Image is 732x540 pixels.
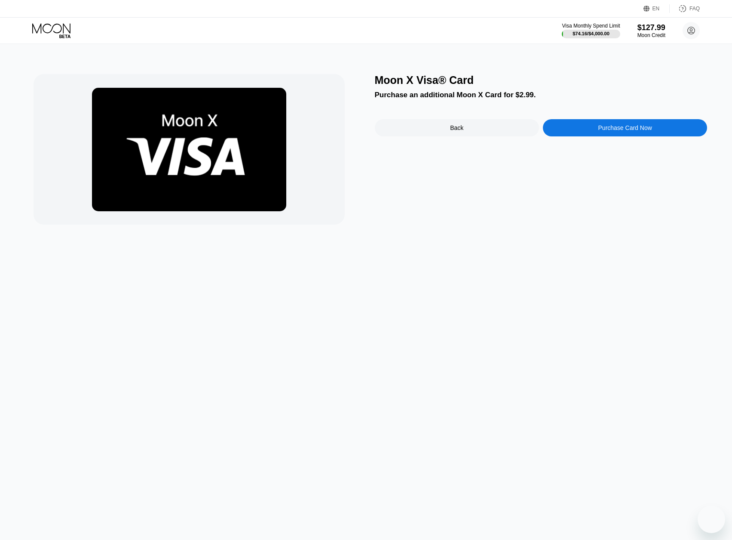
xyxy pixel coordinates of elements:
div: Purchase Card Now [598,124,652,131]
div: $74.16 / $4,000.00 [573,31,609,36]
div: $127.99 [637,23,665,32]
div: Back [375,119,539,136]
div: Purchase Card Now [543,119,707,136]
div: EN [643,4,670,13]
iframe: Button to launch messaging window, conversation in progress [698,506,725,533]
div: Moon X Visa® Card [375,74,707,86]
div: Moon Credit [637,32,665,38]
div: $127.99Moon Credit [637,23,665,38]
div: Visa Monthly Spend Limit$74.16/$4,000.00 [562,23,620,38]
div: Back [450,124,463,131]
div: EN [652,6,660,12]
div: Purchase an additional Moon X Card for $2.99. [375,91,707,99]
div: FAQ [670,4,700,13]
div: FAQ [689,6,700,12]
div: Visa Monthly Spend Limit [562,23,620,29]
